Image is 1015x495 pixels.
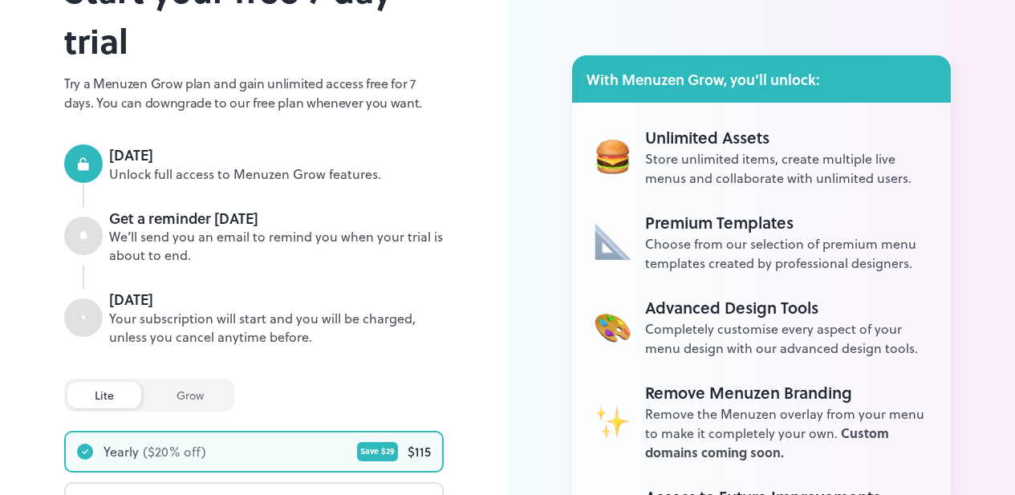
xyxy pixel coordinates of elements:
div: Remove Menuzen Branding [645,380,929,404]
div: ($ 20 % off) [143,442,206,461]
div: Get a reminder [DATE] [109,208,444,229]
div: Completely customise every aspect of your menu design with our advanced design tools. [645,319,929,358]
div: Your subscription will start and you will be charged, unless you cancel anytime before. [109,310,444,347]
div: Yearly [104,442,139,461]
img: Unlimited Assets [595,223,631,259]
div: Premium Templates [645,210,929,234]
img: Unlimited Assets [595,138,631,174]
div: With Menuzen Grow, you’ll unlock: [572,55,952,103]
div: [DATE] [109,144,444,165]
img: Unlimited Assets [595,308,631,344]
div: Unlimited Assets [645,125,929,149]
img: Unlimited Assets [595,403,631,439]
div: Save $ 29 [357,442,398,461]
div: We’ll send you an email to remind you when your trial is about to end. [109,228,444,265]
div: Advanced Design Tools [645,295,929,319]
span: Custom domains coming soon. [645,424,889,461]
div: Unlock full access to Menuzen Grow features. [109,165,444,184]
div: $ 115 [408,442,431,461]
div: [DATE] [109,289,444,310]
p: Try a Menuzen Grow plan and gain unlimited access free for 7 days. You can downgrade to our free ... [64,74,444,112]
div: Store unlimited items, create multiple live menus and collaborate with unlimited users. [645,149,929,188]
div: lite [67,382,141,408]
div: grow [149,382,231,408]
div: Choose from our selection of premium menu templates created by professional designers. [645,234,929,273]
div: Remove the Menuzen overlay from your menu to make it completely your own. [645,404,929,462]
